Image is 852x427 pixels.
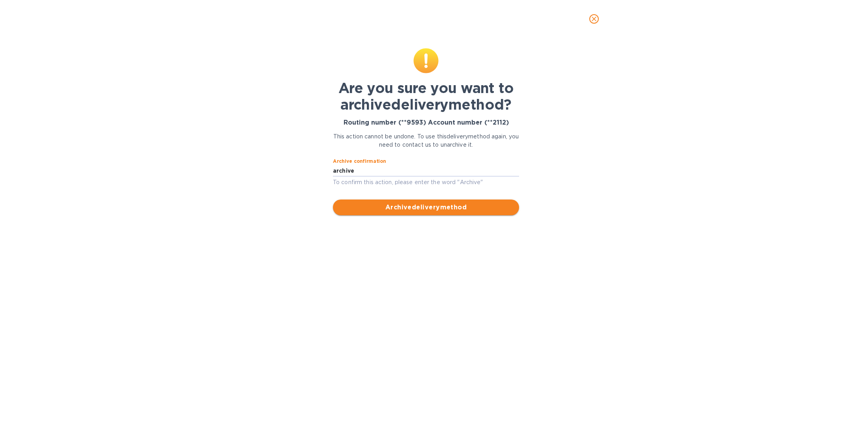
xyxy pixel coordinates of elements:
button: close [585,9,603,28]
p: This action cannot be undone. To use this delivery method again, you need to contact us to unarch... [333,132,519,149]
h1: Are you sure you want to archive delivery method? [333,80,519,113]
span: Archive delivery method [339,203,513,212]
label: Archive confirmation [333,159,386,164]
button: Archivedeliverymethod [333,200,519,215]
p: To confirm this action, please enter the word "Archive" [333,178,519,187]
h3: Routing number (**9593) Account number (**2112) [333,119,519,127]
